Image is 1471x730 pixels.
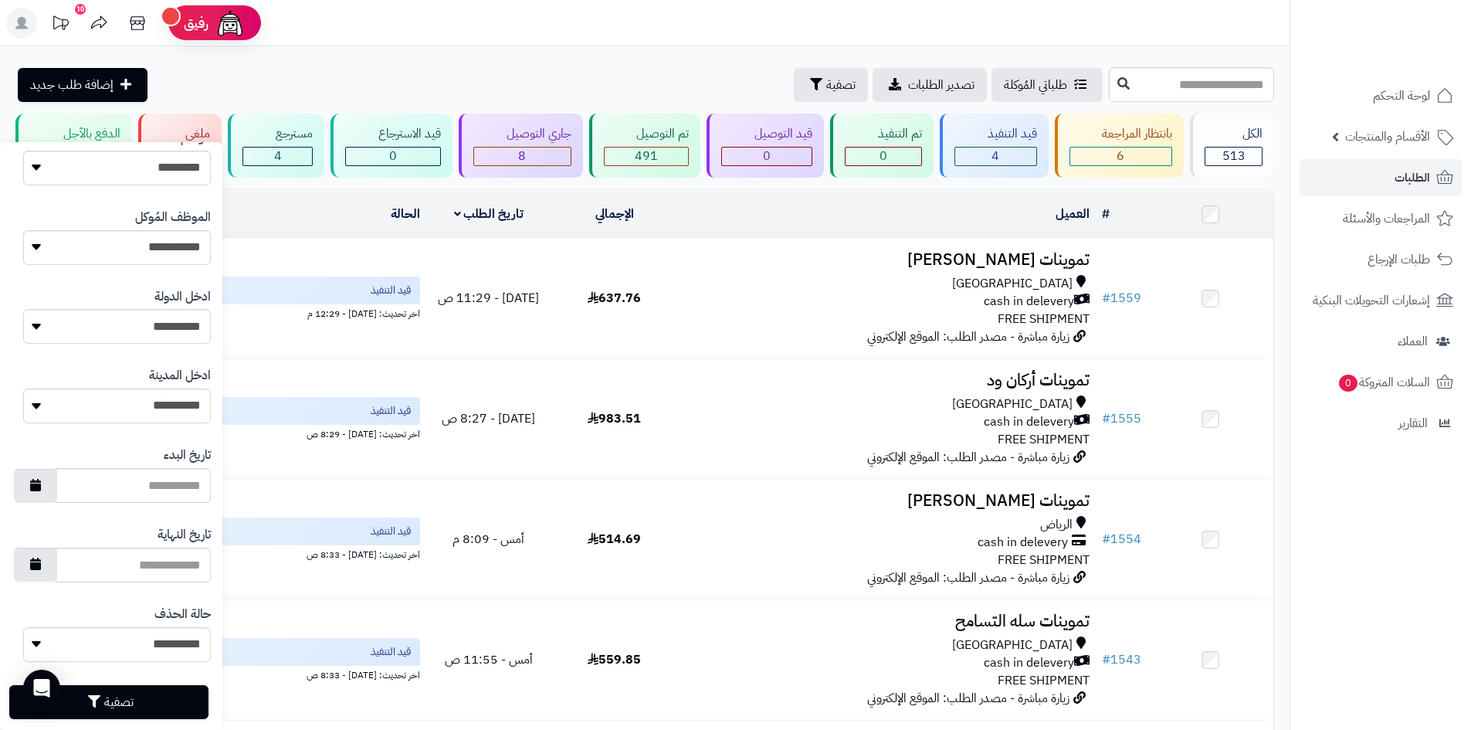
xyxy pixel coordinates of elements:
[184,14,208,32] span: رفيق
[867,569,1069,587] span: زيارة مباشرة - مصدر الطلب: الموقع الإلكتروني
[604,125,690,143] div: تم التوصيل
[588,530,641,548] span: 514.69
[1102,530,1141,548] a: #1554
[1300,323,1462,360] a: العملاء
[588,409,641,428] span: 983.51
[1187,114,1277,178] a: الكل513
[984,654,1074,672] span: cash in delevery
[1373,85,1430,107] span: لوحة التحكم
[703,114,827,178] a: قيد التوصيل 0
[153,125,211,143] div: ملغي
[1366,39,1456,71] img: logo-2.png
[683,492,1090,510] h3: تموينات [PERSON_NAME]
[12,114,135,178] a: الدفع بالآجل 0
[952,637,1073,654] span: [GEOGRAPHIC_DATA]
[154,606,211,623] label: حالة الحذف
[23,670,60,707] div: Open Intercom Messenger
[586,114,704,178] a: تم التوصيل 491
[242,125,313,143] div: مسترجع
[135,209,211,226] label: الموظف المُوكل
[1069,125,1173,143] div: بانتظار المراجعة
[1300,77,1462,114] a: لوحة التحكم
[1102,409,1110,428] span: #
[826,76,856,94] span: تصفية
[274,147,282,165] span: 4
[1395,167,1430,188] span: الطلبات
[371,283,411,298] span: قيد التنفيذ
[389,147,397,165] span: 0
[991,68,1103,102] a: طلباتي المُوكلة
[327,114,456,178] a: قيد الاسترجاع 0
[998,671,1090,690] span: FREE SHIPMENT
[164,446,211,464] label: تاريخ البدء
[371,403,411,419] span: قيد التنفيذ
[763,147,771,165] span: 0
[30,76,114,94] span: إضافة طلب جديد
[954,125,1037,143] div: قيد التنفيذ
[588,289,641,307] span: 637.76
[215,8,246,39] img: ai-face.png
[721,125,812,143] div: قيد التوصيل
[978,534,1068,552] span: cash in delevery
[794,68,868,102] button: تصفية
[998,310,1090,328] span: FREE SHIPMENT
[952,396,1073,413] span: [GEOGRAPHIC_DATA]
[683,372,1090,389] h3: تموينات أركان ود
[867,328,1069,346] span: زيارة مباشرة - مصدر الطلب: الموقع الإلكتروني
[1300,159,1462,196] a: الطلبات
[452,530,524,548] span: أمس - 8:09 م
[149,367,211,385] label: ادخل المدينة
[991,147,999,165] span: 4
[1056,205,1090,223] a: العميل
[438,289,539,307] span: [DATE] - 11:29 ص
[225,114,327,178] a: مسترجع 4
[391,205,420,223] a: الحالة
[9,685,208,719] button: تصفية
[873,68,987,102] a: تصدير الطلبات
[1398,413,1428,434] span: التقارير
[1205,125,1263,143] div: الكل
[635,147,658,165] span: 491
[41,8,80,42] a: تحديثات المنصة
[1313,290,1430,311] span: إشعارات التحويلات البنكية
[1004,76,1067,94] span: طلباتي المُوكلة
[1102,289,1141,307] a: #1559
[952,275,1073,293] span: [GEOGRAPHIC_DATA]
[1117,147,1124,165] span: 6
[1102,650,1110,669] span: #
[473,125,571,143] div: جاري التوصيل
[984,413,1074,431] span: cash in delevery
[474,148,571,165] div: 8
[30,125,120,143] div: الدفع بالآجل
[1300,364,1462,401] a: السلات المتروكة0
[1102,650,1141,669] a: #1543
[998,430,1090,449] span: FREE SHIPMENT
[1343,208,1430,229] span: المراجعات والأسئلة
[827,114,937,178] a: تم التنفيذ 0
[1337,372,1430,393] span: السلات المتروكة
[1300,200,1462,237] a: المراجعات والأسئلة
[937,114,1052,178] a: قيد التنفيذ 4
[158,526,211,544] label: تاريخ النهاية
[442,409,535,428] span: [DATE] - 8:27 ص
[683,251,1090,269] h3: تموينات [PERSON_NAME]
[1398,331,1428,352] span: العملاء
[518,147,526,165] span: 8
[454,205,524,223] a: تاريخ الطلب
[1070,148,1172,165] div: 6
[984,293,1074,311] span: cash in delevery
[880,147,887,165] span: 0
[181,129,211,147] label: الوسم
[998,551,1090,569] span: FREE SHIPMENT
[1040,516,1073,534] span: الرياض
[371,524,411,539] span: قيد التنفيذ
[135,114,225,178] a: ملغي 0
[445,650,533,669] span: أمس - 11:55 ص
[605,148,689,165] div: 491
[1368,249,1430,270] span: طلبات الإرجاع
[1300,241,1462,278] a: طلبات الإرجاع
[154,288,211,306] label: ادخل الدولة
[908,76,974,94] span: تصدير الطلبات
[846,148,921,165] div: 0
[1102,409,1141,428] a: #1555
